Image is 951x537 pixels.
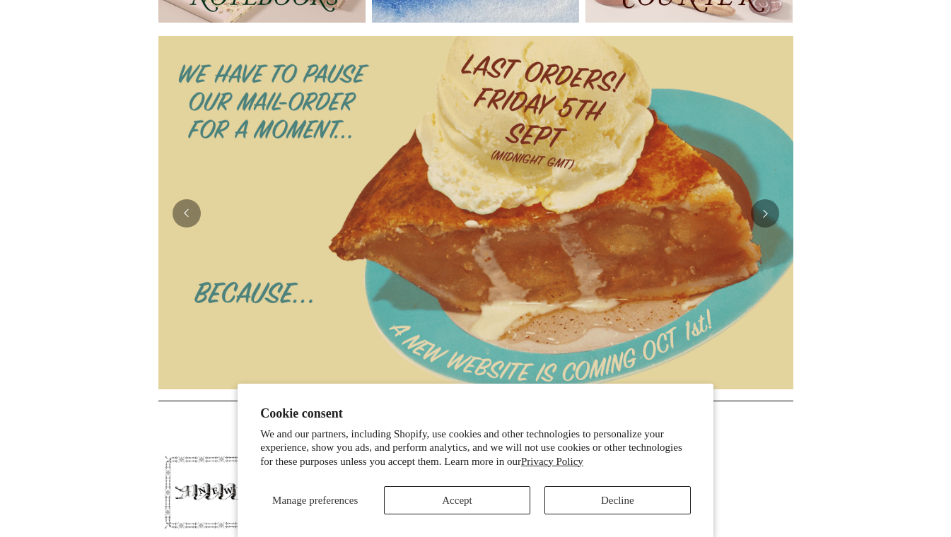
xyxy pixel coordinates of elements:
button: Decline [544,486,691,514]
button: Accept [384,486,530,514]
img: 2025 New Website coming soon.png__PID:95e867f5-3b87-426e-97a5-a534fe0a3431 [158,36,793,389]
button: Manage preferences [260,486,370,514]
h2: Cookie consent [260,406,691,421]
button: Previous [173,199,201,228]
span: Manage preferences [272,495,358,506]
a: Privacy Policy [521,456,583,467]
img: pf-4db91bb9--1305-Newsletter-Button_1200x.jpg [158,449,363,536]
p: We and our partners, including Shopify, use cookies and other technologies to personalize your ex... [260,427,691,469]
button: Next [751,199,779,228]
